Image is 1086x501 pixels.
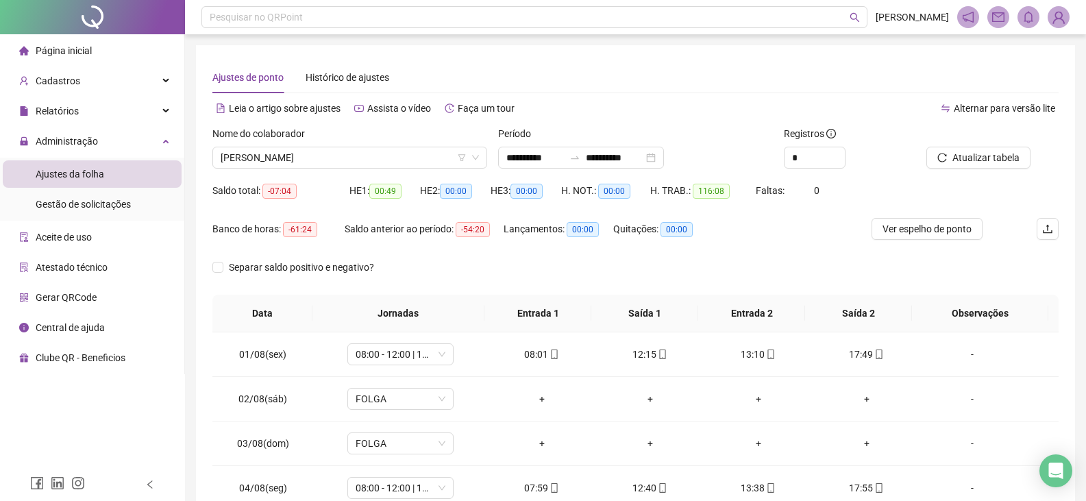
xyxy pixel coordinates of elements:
[937,153,947,162] span: reload
[613,221,719,237] div: Quitações:
[873,483,884,493] span: mobile
[607,347,693,362] div: 12:15
[349,183,420,199] div: HE 1:
[941,103,950,113] span: swap
[499,347,585,362] div: 08:01
[926,147,1031,169] button: Atualizar tabela
[19,262,29,272] span: solution
[312,295,484,332] th: Jornadas
[456,222,490,237] span: -54:20
[607,436,693,451] div: +
[420,183,491,199] div: HE 2:
[238,393,287,404] span: 02/08(sáb)
[715,347,802,362] div: 13:10
[814,185,819,196] span: 0
[1048,7,1069,27] img: 78437
[510,184,543,199] span: 00:00
[71,476,85,490] span: instagram
[36,292,97,303] span: Gerar QRCode
[19,232,29,242] span: audit
[212,221,345,237] div: Banco de horas:
[212,183,349,199] div: Saldo total:
[19,106,29,116] span: file
[824,347,910,362] div: 17:49
[698,295,805,332] th: Entrada 2
[498,126,540,141] label: Período
[458,154,466,162] span: filter
[715,391,802,406] div: +
[36,169,104,180] span: Ajustes da folha
[19,293,29,302] span: qrcode
[567,222,599,237] span: 00:00
[548,483,559,493] span: mobile
[923,306,1037,321] span: Observações
[756,185,787,196] span: Faltas:
[569,152,580,163] span: to
[216,103,225,113] span: file-text
[876,10,949,25] span: [PERSON_NAME]
[445,103,454,113] span: history
[548,350,559,359] span: mobile
[962,11,974,23] span: notification
[212,295,312,332] th: Data
[784,126,836,141] span: Registros
[883,221,972,236] span: Ver espelho de ponto
[715,480,802,496] div: 13:38
[30,476,44,490] span: facebook
[212,126,314,141] label: Nome do colaborador
[223,260,380,275] span: Separar saldo positivo e negativo?
[369,184,402,199] span: 00:49
[239,482,287,493] span: 04/08(seg)
[661,222,693,237] span: 00:00
[824,436,910,451] div: +
[51,476,64,490] span: linkedin
[212,72,284,83] span: Ajustes de ponto
[499,436,585,451] div: +
[239,349,286,360] span: 01/08(sex)
[932,480,1013,496] div: -
[19,136,29,146] span: lock
[715,436,802,451] div: +
[561,183,650,199] div: H. NOT.:
[932,391,1013,406] div: -
[36,262,108,273] span: Atestado técnico
[145,480,155,489] span: left
[850,12,860,23] span: search
[440,184,472,199] span: 00:00
[19,323,29,332] span: info-circle
[458,103,515,114] span: Faça um tour
[569,152,580,163] span: swap-right
[656,350,667,359] span: mobile
[826,129,836,138] span: info-circle
[356,344,445,365] span: 08:00 - 12:00 | 13:00 - 17:48
[932,436,1013,451] div: -
[912,295,1048,332] th: Observações
[36,199,131,210] span: Gestão de solicitações
[607,391,693,406] div: +
[650,183,756,199] div: H. TRAB.:
[237,438,289,449] span: 03/08(dom)
[367,103,431,114] span: Assista o vídeo
[356,478,445,498] span: 08:00 - 12:00 | 13:00 - 17:48
[872,218,983,240] button: Ver espelho de ponto
[356,433,445,454] span: FOLGA
[598,184,630,199] span: 00:00
[36,106,79,117] span: Relatórios
[1039,454,1072,487] div: Open Intercom Messenger
[36,352,125,363] span: Clube QR - Beneficios
[221,147,479,168] span: MARILENE CIRQUEIRA SANTOS
[356,389,445,409] span: FOLGA
[36,75,80,86] span: Cadastros
[36,45,92,56] span: Página inicial
[1022,11,1035,23] span: bell
[36,322,105,333] span: Central de ajuda
[262,184,297,199] span: -07:04
[19,353,29,363] span: gift
[591,295,698,332] th: Saída 1
[607,480,693,496] div: 12:40
[484,295,591,332] th: Entrada 1
[19,46,29,56] span: home
[952,150,1020,165] span: Atualizar tabela
[354,103,364,113] span: youtube
[504,221,613,237] div: Lançamentos:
